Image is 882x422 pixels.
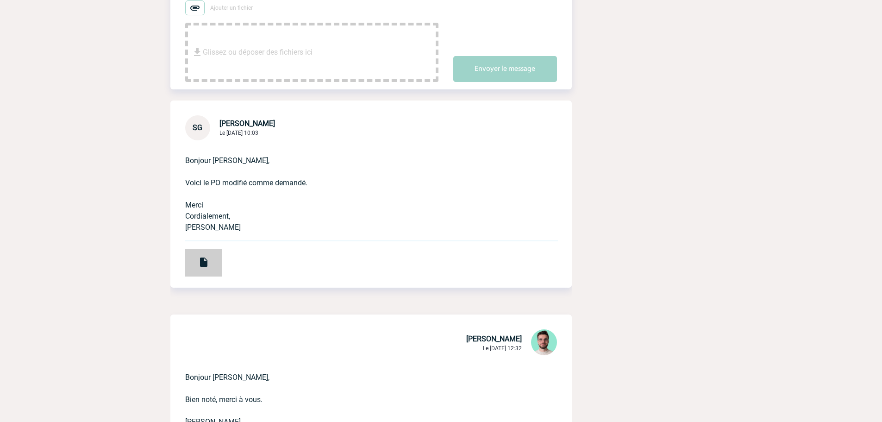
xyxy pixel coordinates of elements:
p: Bonjour [PERSON_NAME], Voici le PO modifié comme demandé. Merci Cordialement, [PERSON_NAME] [185,140,531,233]
span: SG [193,123,202,132]
span: [PERSON_NAME] [466,334,522,343]
span: Glissez ou déposer des fichiers ici [203,29,313,76]
img: 121547-2.png [531,329,557,355]
span: Ajouter un fichier [210,5,253,11]
span: Le [DATE] 12:32 [483,345,522,352]
span: [PERSON_NAME] [219,119,275,128]
span: Le [DATE] 10:03 [219,130,258,136]
button: Envoyer le message [453,56,557,82]
a: PO_6144_6350065472_1_US.pdf [170,254,222,263]
img: file_download.svg [192,47,203,58]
